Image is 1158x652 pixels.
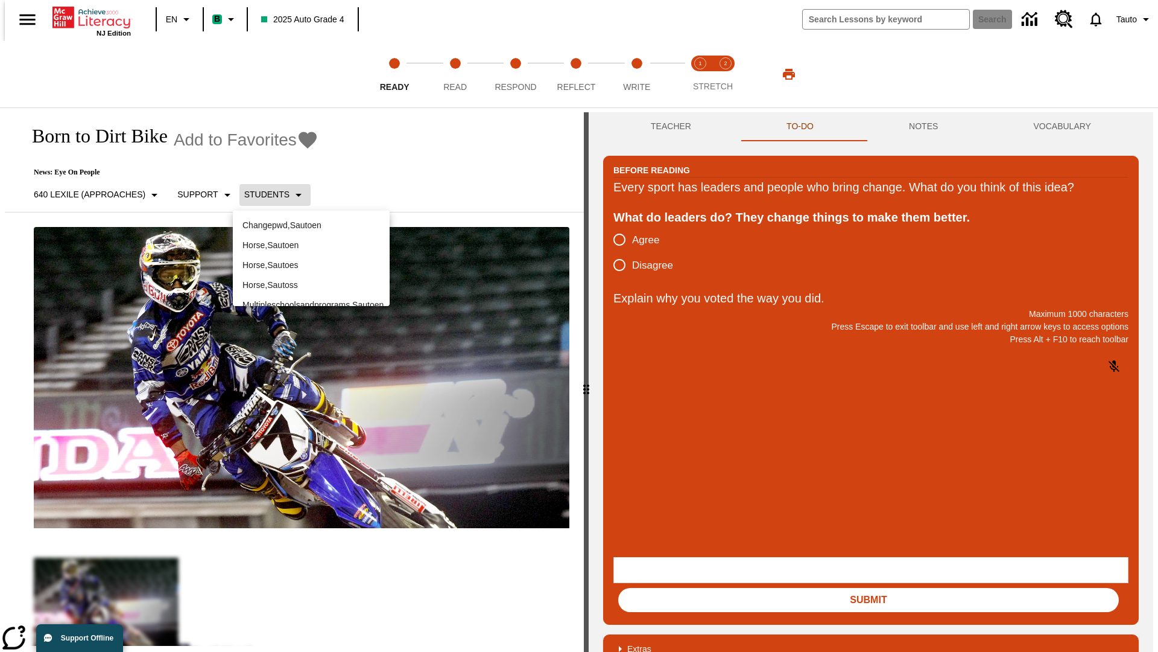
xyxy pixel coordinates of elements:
p: Changepwd , Sautoen [242,219,380,232]
p: Horse , Sautoss [242,279,380,292]
p: Horse , Sautoes [242,259,380,272]
p: Horse , Sautoen [242,239,380,252]
body: Explain why you voted the way you did. Maximum 1000 characters Press Alt + F10 to reach toolbar P... [5,10,176,21]
p: Multipleschoolsandprograms , Sautoen [242,299,380,312]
